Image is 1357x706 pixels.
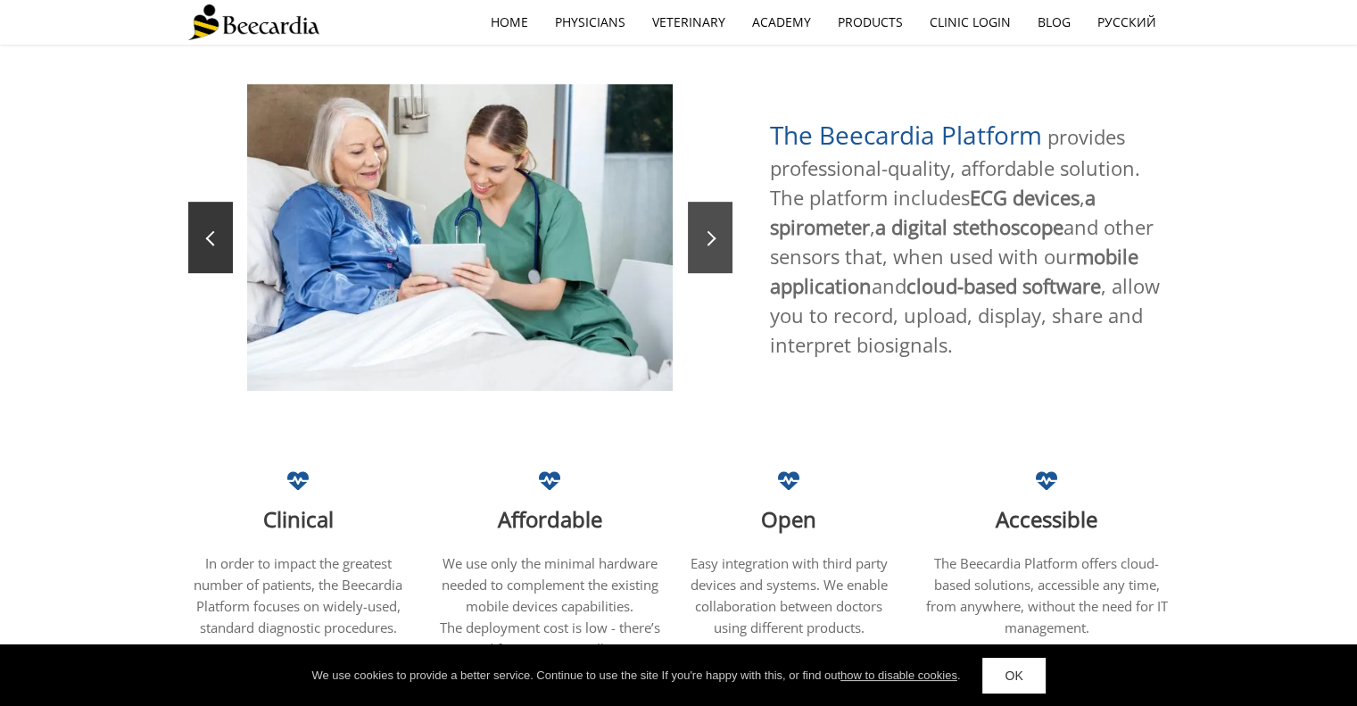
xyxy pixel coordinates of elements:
[442,554,658,615] span: We use only the minimal hardware needed to complement the existing mobile devices capabilities.
[691,554,888,636] span: Easy integration with third party devices and systems. We enable collaboration between doctors us...
[916,2,1024,43] a: Clinic Login
[874,213,1063,240] span: a digital stethoscope
[639,2,739,43] a: Veterinary
[498,504,602,534] span: Affordable
[311,667,960,685] div: We use cookies to provide a better service. Continue to use the site If you're happy with this, o...
[263,504,334,534] span: Clinical
[969,184,1079,211] span: ECG devices
[440,619,660,658] span: The deployment cost is low - there’s no need for servers or call centers.
[769,118,1041,152] span: The Beecardia Platform
[542,2,639,43] a: Physicians
[982,658,1045,694] a: OK
[926,554,1168,636] span: The Beecardia Platform offers cloud-based solutions, accessible any time, from anywhere, without ...
[739,2,824,43] a: Academy
[1024,2,1084,43] a: Blog
[996,504,1097,534] span: Accessible
[188,4,319,40] img: Beecardia
[906,272,1100,299] span: cloud-based software
[761,504,816,534] span: Open
[824,2,916,43] a: Products
[477,2,542,43] a: home
[194,554,402,636] span: In order to impact the greatest number of patients, the Beecardia Platform focuses on widely-used...
[1084,2,1170,43] a: Русский
[840,669,957,682] a: how to disable cookies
